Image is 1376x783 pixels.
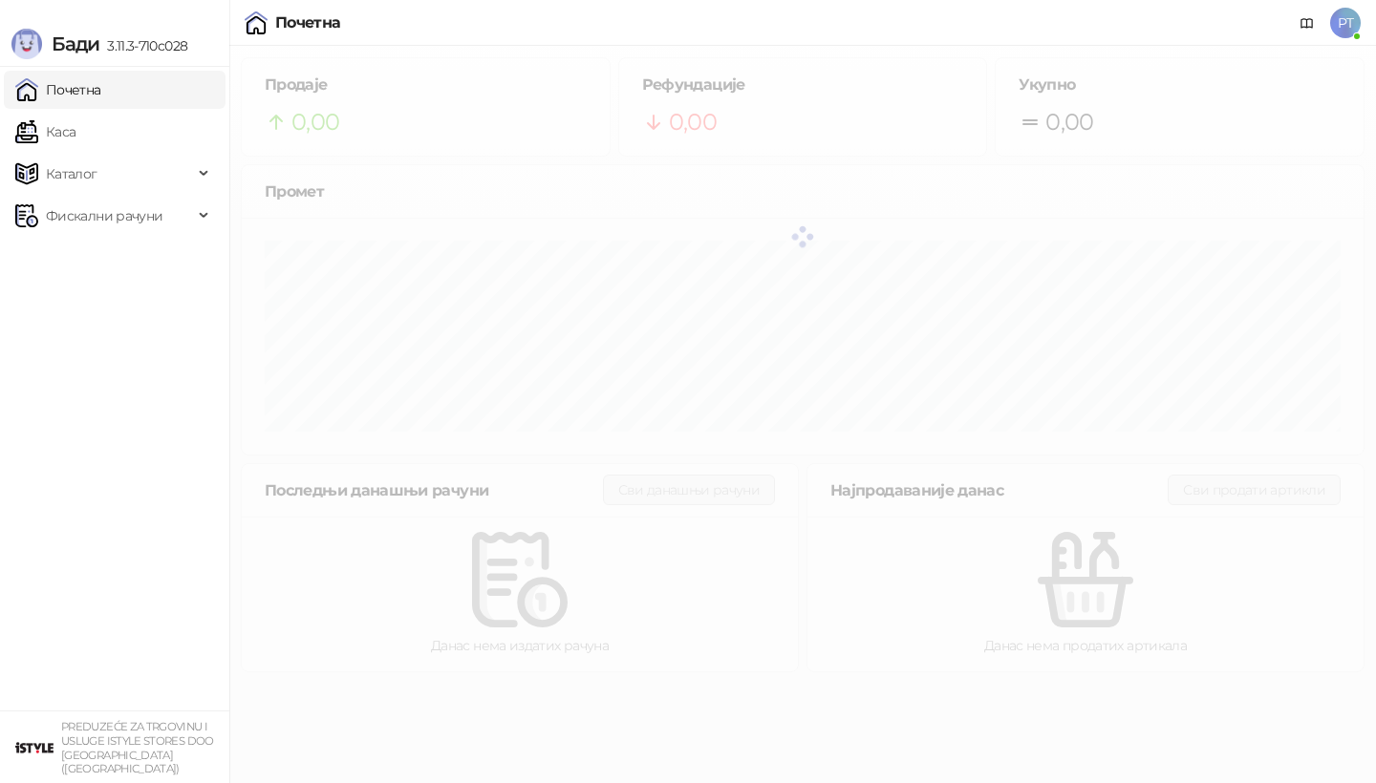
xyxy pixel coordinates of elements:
[15,71,101,109] a: Почетна
[46,197,162,235] span: Фискални рачуни
[61,720,214,775] small: PREDUZEĆE ZA TRGOVINU I USLUGE ISTYLE STORES DOO [GEOGRAPHIC_DATA] ([GEOGRAPHIC_DATA])
[1292,8,1322,38] a: Документација
[1330,8,1361,38] span: PT
[15,113,75,151] a: Каса
[11,29,42,59] img: Logo
[275,15,341,31] div: Почетна
[46,155,97,193] span: Каталог
[99,37,187,54] span: 3.11.3-710c028
[52,32,99,55] span: Бади
[15,729,54,767] img: 64x64-companyLogo-77b92cf4-9946-4f36-9751-bf7bb5fd2c7d.png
